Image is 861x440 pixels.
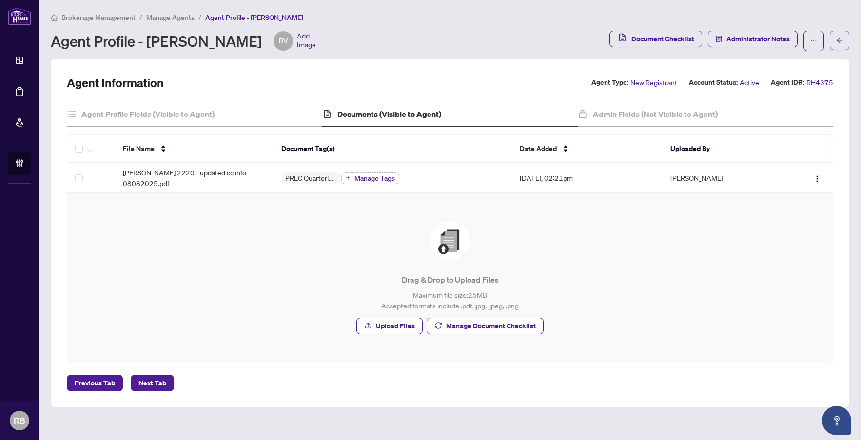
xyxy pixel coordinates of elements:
td: [DATE], 02:21pm [512,163,663,193]
img: Logo [813,175,821,183]
span: Administrator Notes [726,31,790,47]
label: Agent ID#: [771,77,804,88]
button: Upload Files [356,318,423,334]
span: Agent Profile - [PERSON_NAME] [205,13,303,22]
th: File Name [115,135,274,163]
img: logo [8,7,31,25]
h4: Documents (Visible to Agent) [337,108,441,120]
span: solution [716,36,723,42]
span: home [51,14,58,21]
span: New Registrant [630,77,677,88]
span: Previous Tab [75,375,115,391]
span: PREC Quarterly Fee Auto Debit Authorization [281,174,340,181]
button: Previous Tab [67,375,123,391]
span: Add Image [297,31,316,51]
button: Next Tab [131,375,174,391]
button: Manage Document Checklist [427,318,544,334]
h2: Agent Information [67,75,164,91]
span: Upload Files [376,318,415,334]
span: ellipsis [810,38,817,44]
th: Document Tag(s) [274,135,512,163]
div: Agent Profile - [PERSON_NAME] [51,31,316,51]
h4: Admin Fields (Not Visible to Agent) [593,108,718,120]
label: Account Status: [689,77,738,88]
span: arrow-left [836,37,843,44]
li: / [198,12,201,23]
span: plus [346,175,351,180]
span: File UploadDrag & Drop to Upload FilesMaximum file size:25MBAccepted formats include .pdf, .jpg, ... [79,205,821,351]
button: Administrator Notes [708,31,798,47]
span: Document Checklist [631,31,694,47]
button: Manage Tags [341,172,399,184]
p: Drag & Drop to Upload Files [87,274,813,286]
span: Manage Tags [354,175,395,182]
img: File Upload [430,221,470,260]
th: Date Added [512,135,663,163]
button: Logo [809,170,825,186]
button: Open asap [822,406,851,435]
th: Uploaded By [663,135,782,163]
td: [PERSON_NAME] [663,163,782,193]
span: Brokerage Management [61,13,136,22]
li: / [139,12,142,23]
span: Active [740,77,759,88]
span: Date Added [520,143,557,154]
span: RH4375 [806,77,833,88]
p: Maximum file size: 25 MB Accepted formats include .pdf, .jpg, .jpeg, .png [87,289,813,311]
span: Manage Document Checklist [446,318,536,334]
span: RV [279,36,288,46]
span: Manage Agents [146,13,195,22]
span: File Name [123,143,155,154]
label: Agent Type: [591,77,628,88]
span: [PERSON_NAME] 2220 - updated cc info 08082025.pdf [123,167,266,189]
button: Document Checklist [609,31,702,47]
h4: Agent Profile Fields (Visible to Agent) [81,108,215,120]
span: RB [14,414,25,427]
span: Next Tab [138,375,166,391]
